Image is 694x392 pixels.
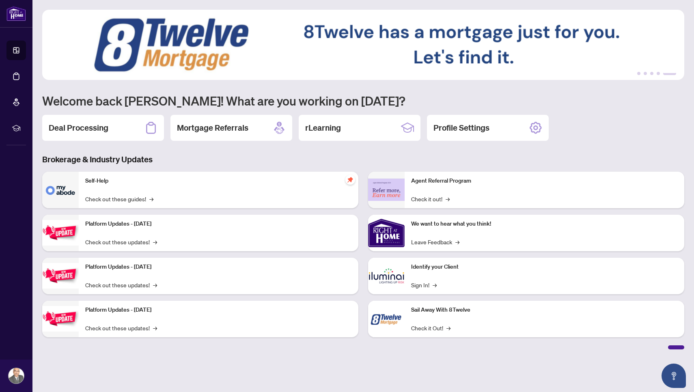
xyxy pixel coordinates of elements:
[650,72,653,75] button: 3
[345,175,355,185] span: pushpin
[153,280,157,289] span: →
[85,280,157,289] a: Check out these updates!→
[9,368,24,383] img: Profile Icon
[149,194,153,203] span: →
[433,122,489,134] h2: Profile Settings
[411,220,678,228] p: We want to hear what you think!
[662,364,686,388] button: Open asap
[446,323,450,332] span: →
[411,177,678,185] p: Agent Referral Program
[42,172,79,208] img: Self-Help
[153,237,157,246] span: →
[6,6,26,21] img: logo
[42,154,684,165] h3: Brokerage & Industry Updates
[411,194,450,203] a: Check it out!→
[85,177,352,185] p: Self-Help
[153,323,157,332] span: →
[411,306,678,314] p: Sail Away With 8Twelve
[42,263,79,289] img: Platform Updates - July 8, 2025
[637,72,640,75] button: 1
[177,122,248,134] h2: Mortgage Referrals
[411,237,459,246] a: Leave Feedback→
[368,215,405,251] img: We want to hear what you think!
[455,237,459,246] span: →
[411,280,437,289] a: Sign In!→
[85,263,352,271] p: Platform Updates - [DATE]
[85,323,157,332] a: Check out these updates!→
[368,258,405,294] img: Identify your Client
[85,306,352,314] p: Platform Updates - [DATE]
[49,122,108,134] h2: Deal Processing
[42,306,79,332] img: Platform Updates - June 23, 2025
[85,237,157,246] a: Check out these updates!→
[305,122,341,134] h2: rLearning
[42,220,79,246] img: Platform Updates - July 21, 2025
[663,72,676,75] button: 5
[42,93,684,108] h1: Welcome back [PERSON_NAME]! What are you working on [DATE]?
[644,72,647,75] button: 2
[411,263,678,271] p: Identify your Client
[368,301,405,337] img: Sail Away With 8Twelve
[368,179,405,201] img: Agent Referral Program
[446,194,450,203] span: →
[85,220,352,228] p: Platform Updates - [DATE]
[433,280,437,289] span: →
[42,10,684,80] img: Slide 4
[657,72,660,75] button: 4
[85,194,153,203] a: Check out these guides!→
[411,323,450,332] a: Check it Out!→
